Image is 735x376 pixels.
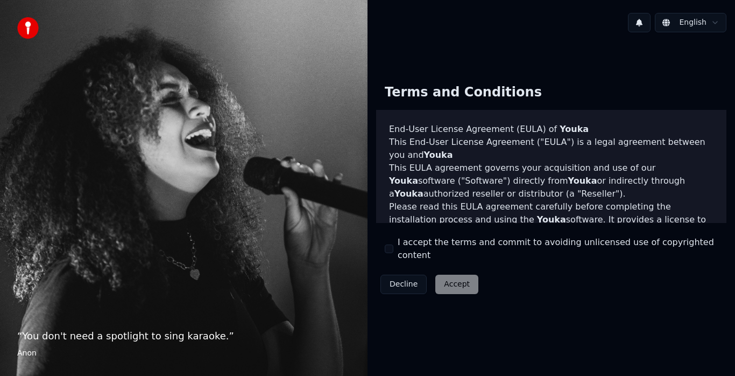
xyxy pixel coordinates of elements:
span: Youka [568,176,597,186]
h3: End-User License Agreement (EULA) of [389,123,713,136]
span: Youka [389,176,418,186]
p: “ You don't need a spotlight to sing karaoke. ” [17,329,350,344]
footer: Anon [17,348,350,359]
img: youka [17,17,39,39]
div: Terms and Conditions [376,75,550,110]
span: Youka [394,189,423,199]
span: Youka [537,214,566,225]
span: Youka [424,150,453,160]
span: Youka [560,124,589,134]
p: This EULA agreement governs your acquisition and use of our software ("Software") directly from o... [389,162,713,200]
button: Decline [380,275,427,294]
p: This End-User License Agreement ("EULA") is a legal agreement between you and [389,136,713,162]
p: Please read this EULA agreement carefully before completing the installation process and using th... [389,200,713,252]
label: I accept the terms and commit to avoiding unlicensed use of copyrighted content [398,236,718,262]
